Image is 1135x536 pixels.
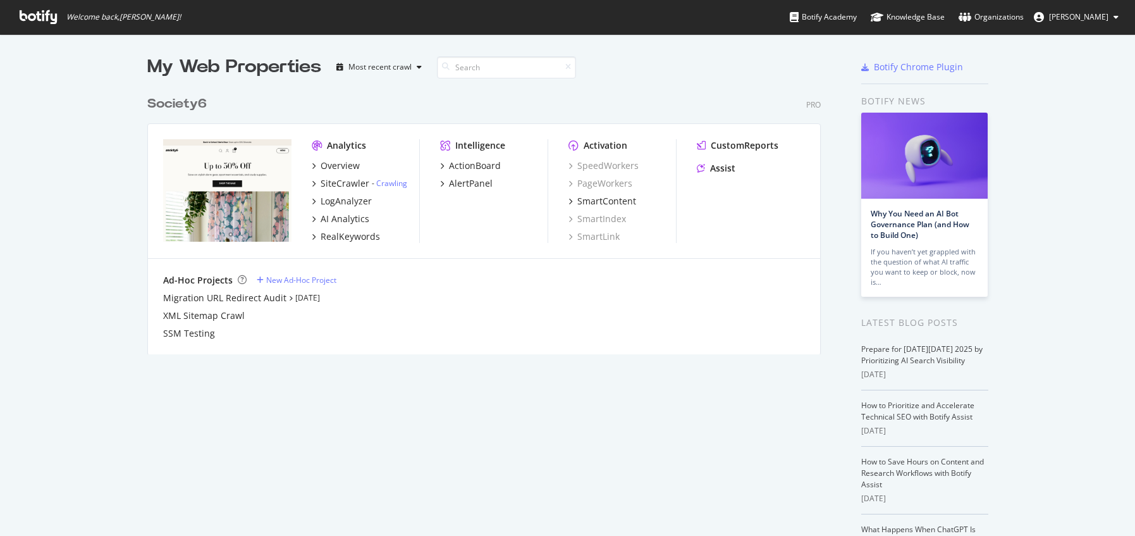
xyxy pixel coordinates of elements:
div: Assist [710,162,735,175]
a: Crawling [376,178,407,189]
div: Intelligence [455,139,505,152]
a: Assist [697,162,735,175]
a: Why You Need an AI Bot Governance Plan (and How to Build One) [871,208,969,240]
a: [DATE] [295,292,320,303]
div: Most recent crawl [348,63,412,71]
img: Why You Need an AI Bot Governance Plan (and How to Build One) [861,113,988,199]
a: ActionBoard [440,159,501,172]
button: [PERSON_NAME] [1024,7,1129,27]
div: Botify news [861,94,988,108]
div: [DATE] [861,369,988,380]
div: ActionBoard [449,159,501,172]
div: AI Analytics [321,213,369,225]
div: LogAnalyzer [321,195,372,208]
div: Analytics [327,139,366,152]
div: grid [147,80,831,354]
a: How to Save Hours on Content and Research Workflows with Botify Assist [861,456,984,490]
a: SiteCrawler- Crawling [312,177,407,190]
a: SmartIndex [568,213,626,225]
a: SpeedWorkers [568,159,639,172]
div: If you haven’t yet grappled with the question of what AI traffic you want to keep or block, now is… [871,247,978,287]
a: Overview [312,159,360,172]
div: Botify Chrome Plugin [874,61,963,73]
a: RealKeywords [312,230,380,243]
a: CustomReports [697,139,778,152]
a: How to Prioritize and Accelerate Technical SEO with Botify Assist [861,400,974,422]
div: Activation [584,139,627,152]
div: Overview [321,159,360,172]
input: Search [437,56,576,78]
a: LogAnalyzer [312,195,372,208]
a: SmartLink [568,230,620,243]
div: New Ad-Hoc Project [266,275,336,285]
div: Organizations [959,11,1024,23]
a: New Ad-Hoc Project [257,275,336,285]
img: https://society6.com/ [163,139,291,242]
a: AI Analytics [312,213,369,225]
div: [DATE] [861,425,988,437]
div: CustomReports [711,139,778,152]
div: [DATE] [861,493,988,504]
a: XML Sitemap Crawl [163,309,245,322]
div: Botify Academy [790,11,857,23]
a: Society6 [147,95,212,113]
div: Knowledge Base [871,11,945,23]
a: PageWorkers [568,177,632,190]
a: SmartContent [568,195,636,208]
div: My Web Properties [147,54,321,80]
span: Brit Tucker [1049,11,1108,22]
a: AlertPanel [440,177,493,190]
div: - [372,178,407,189]
div: Latest Blog Posts [861,316,988,330]
button: Most recent crawl [331,57,427,77]
a: SSM Testing [163,327,215,340]
div: Society6 [147,95,207,113]
div: SmartContent [577,195,636,208]
div: Pro [806,99,821,110]
a: Prepare for [DATE][DATE] 2025 by Prioritizing AI Search Visibility [861,344,983,366]
div: SiteCrawler [321,177,369,190]
div: Ad-Hoc Projects [163,274,233,287]
div: RealKeywords [321,230,380,243]
div: AlertPanel [449,177,493,190]
a: Migration URL Redirect Audit [163,292,286,304]
a: Botify Chrome Plugin [861,61,963,73]
span: Welcome back, [PERSON_NAME] ! [66,12,181,22]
